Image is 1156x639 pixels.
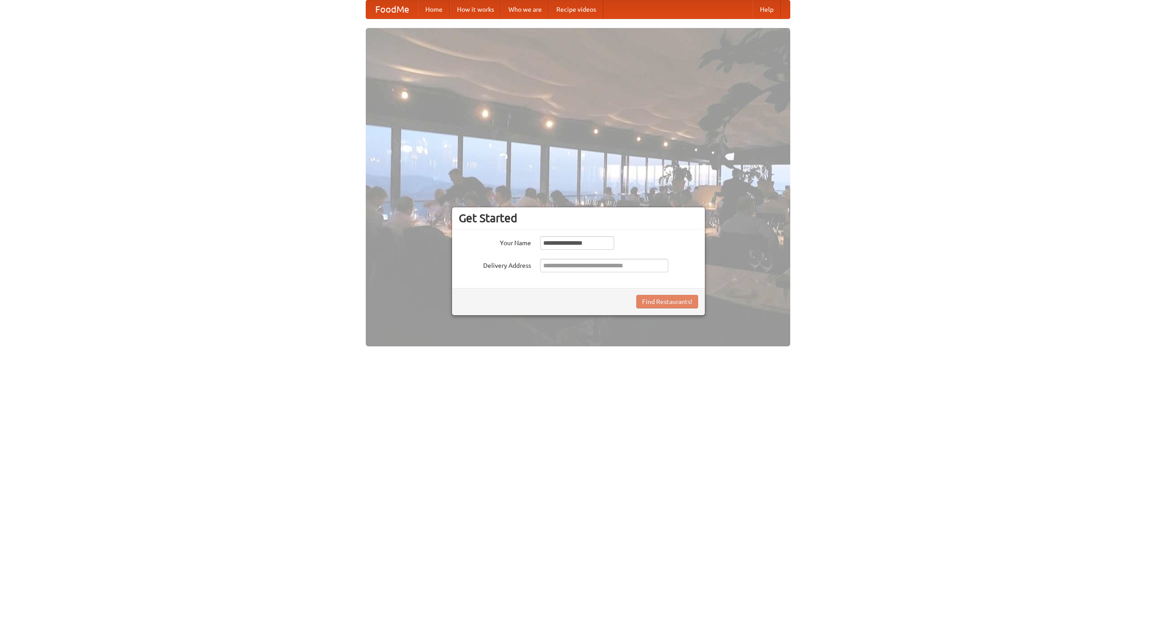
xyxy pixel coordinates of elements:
a: Home [418,0,450,19]
label: Delivery Address [459,259,531,270]
label: Your Name [459,236,531,247]
a: Who we are [501,0,549,19]
a: Recipe videos [549,0,603,19]
button: Find Restaurants! [636,295,698,308]
h3: Get Started [459,211,698,225]
a: FoodMe [366,0,418,19]
a: Help [753,0,781,19]
a: How it works [450,0,501,19]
